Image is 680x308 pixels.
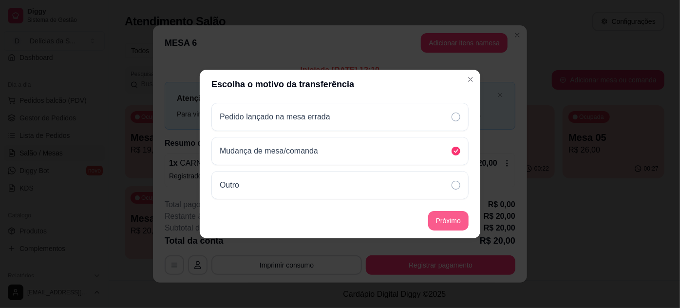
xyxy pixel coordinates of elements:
[463,72,478,87] button: Close
[200,70,480,99] header: Escolha o motivo da transferência
[220,179,239,191] p: Outro
[220,111,330,123] p: Pedido lançado na mesa errada
[220,145,318,157] p: Mudança de mesa/comanda
[428,211,469,231] button: Próximo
